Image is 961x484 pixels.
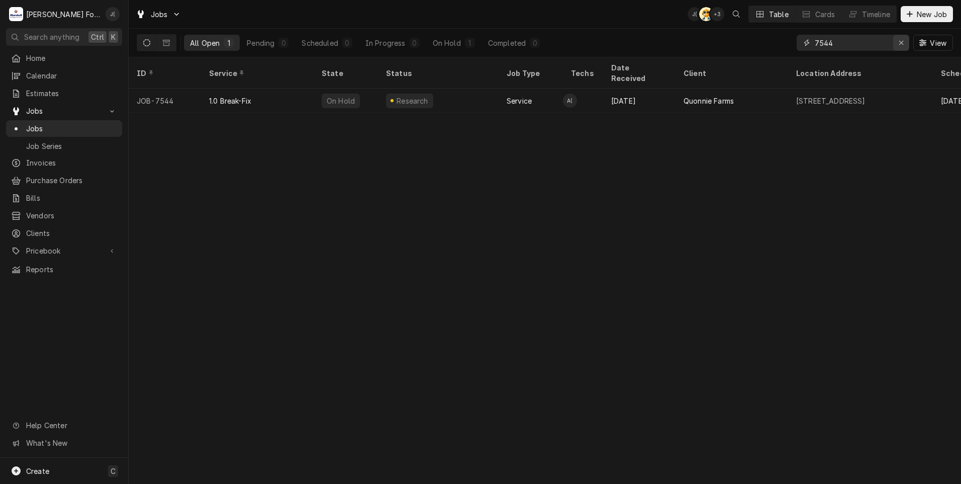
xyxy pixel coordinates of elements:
[106,7,120,21] div: Jeff Debigare (109)'s Avatar
[728,6,744,22] button: Open search
[190,38,220,48] div: All Open
[26,53,117,63] span: Home
[507,68,555,78] div: Job Type
[322,68,370,78] div: State
[344,38,350,48] div: 0
[6,225,122,241] a: Clients
[26,193,117,203] span: Bills
[6,190,122,206] a: Bills
[684,68,778,78] div: Client
[106,7,120,21] div: J(
[688,7,702,21] div: J(
[26,9,100,20] div: [PERSON_NAME] Food Equipment Service
[26,141,117,151] span: Job Series
[710,7,724,21] div: + 3
[688,7,702,21] div: Jeff Debigare (109)'s Avatar
[226,38,232,48] div: 1
[280,38,286,48] div: 0
[6,172,122,189] a: Purchase Orders
[326,96,356,106] div: On Hold
[815,9,835,20] div: Cards
[302,38,338,48] div: Scheduled
[6,85,122,102] a: Estimates
[111,32,116,42] span: K
[396,96,430,106] div: Research
[433,38,461,48] div: On Hold
[6,207,122,224] a: Vendors
[26,246,102,256] span: Pricebook
[6,435,122,451] a: Go to What's New
[26,420,116,431] span: Help Center
[6,261,122,278] a: Reports
[6,154,122,171] a: Invoices
[915,9,949,20] span: New Job
[6,417,122,434] a: Go to Help Center
[893,35,909,51] button: Erase input
[26,228,117,238] span: Clients
[209,68,304,78] div: Service
[571,68,595,78] div: Techs
[26,123,117,134] span: Jobs
[365,38,406,48] div: In Progress
[913,35,953,51] button: View
[611,62,665,84] div: Date Received
[901,6,953,22] button: New Job
[862,9,890,20] div: Timeline
[699,7,713,21] div: AT
[26,438,116,448] span: What's New
[412,38,418,48] div: 0
[9,7,23,21] div: Marshall Food Equipment Service's Avatar
[26,210,117,221] span: Vendors
[6,103,122,119] a: Go to Jobs
[467,38,473,48] div: 1
[151,9,168,20] span: Jobs
[26,264,117,275] span: Reports
[603,89,676,113] div: [DATE]
[26,467,49,475] span: Create
[26,157,117,168] span: Invoices
[129,89,201,113] div: JOB-7544
[815,35,890,51] input: Keyword search
[209,96,251,106] div: 1.0 Break-Fix
[24,32,79,42] span: Search anything
[699,7,713,21] div: Adam Testa's Avatar
[684,96,734,106] div: Quonnie Farms
[247,38,274,48] div: Pending
[532,38,538,48] div: 0
[26,70,117,81] span: Calendar
[26,88,117,99] span: Estimates
[6,67,122,84] a: Calendar
[6,138,122,154] a: Job Series
[91,32,104,42] span: Ctrl
[26,106,102,116] span: Jobs
[563,94,577,108] div: Andy Christopoulos (121)'s Avatar
[928,38,948,48] span: View
[132,6,185,23] a: Go to Jobs
[507,96,532,106] div: Service
[6,50,122,66] a: Home
[563,94,577,108] div: A(
[6,120,122,137] a: Jobs
[488,38,526,48] div: Completed
[9,7,23,21] div: M
[111,466,116,476] span: C
[26,175,117,186] span: Purchase Orders
[796,68,923,78] div: Location Address
[386,68,489,78] div: Status
[137,68,191,78] div: ID
[6,28,122,46] button: Search anythingCtrlK
[6,243,122,259] a: Go to Pricebook
[769,9,789,20] div: Table
[796,96,866,106] div: [STREET_ADDRESS]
